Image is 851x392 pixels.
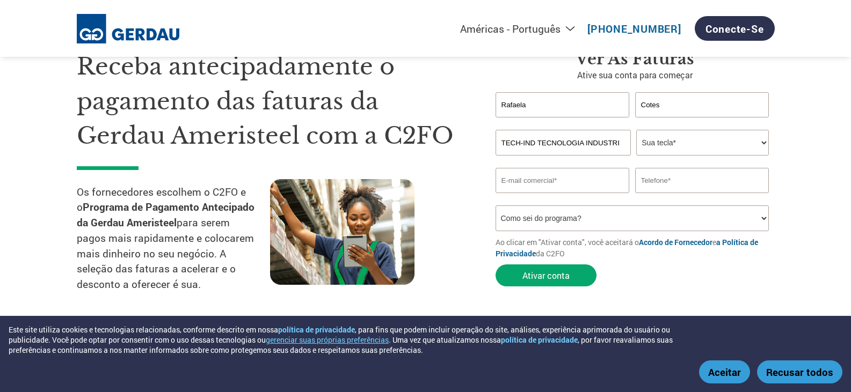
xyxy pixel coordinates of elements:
[636,130,769,156] select: Título/Função
[496,237,758,258] a: a Política de Privacidade
[77,185,246,214] font: Os fornecedores escolhem o C2FO e o
[270,179,414,285] img: trabalhador da cadeia de suprimentos
[77,52,454,150] font: Receba antecipadamente o pagamento das faturas da Gerdau Ameristeel com a C2FO
[712,237,716,247] font: e
[766,365,833,379] font: Recusar todos
[496,168,630,193] input: Formato de e-mail inválido
[9,324,670,345] font: , para fins que podem incluir operação do site, análises, experiência aprimorada do usuário ou pu...
[77,200,254,229] font: Programa de Pagamento Antecipado da Gerdau Ameristeel
[496,92,630,117] input: Nome*
[278,324,355,335] a: política de privacidade
[576,49,694,69] font: Ver as faturas
[536,248,565,258] font: da C2FO
[587,22,681,35] a: [PHONE_NUMBER]
[389,335,501,345] font: . Uma vez que atualizamos nossa
[577,69,693,80] font: Ative sua conta para começar
[699,360,750,383] button: Aceitar
[635,194,700,201] font: Número de telefone Inavlid
[635,119,752,125] font: Sobrenome inválido ou sobrenome muito longo
[757,360,842,383] button: Recusar todos
[77,216,254,291] font: para serem pagos mais rapidamente e colocarem mais dinheiro no seu negócio. A seleção das faturas...
[708,365,741,379] font: Aceitar
[496,264,597,286] button: Ativar conta
[496,130,631,156] input: Nome da sua empresa*
[77,14,180,43] img: Gerdau Ameristeel
[496,157,644,164] font: Nome da empresa inválido ou nome da empresa muito longo
[496,194,563,201] font: Endereço de e-mail inválido
[496,237,639,247] font: Ao clicar em "Ativar conta", você aceitará o
[9,335,673,355] font: , por favor reavaliamos suas preferências e continuamos a nos manter informados sobre como proteg...
[635,92,769,117] input: Sobrenome*
[695,16,775,41] a: Conecte-se
[9,324,278,335] font: Este site utiliza cookies e tecnologias relacionadas, conforme descrito em nossa
[639,237,712,247] a: Acordo de Fornecedor
[635,168,769,193] input: Telefone*
[522,270,570,281] font: Ativar conta
[705,22,764,35] font: Conecte-se
[496,119,585,125] font: Nome inválido ou nome muito longo
[266,335,389,345] button: gerenciar suas próprias preferências
[501,335,578,345] a: política de privacidade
